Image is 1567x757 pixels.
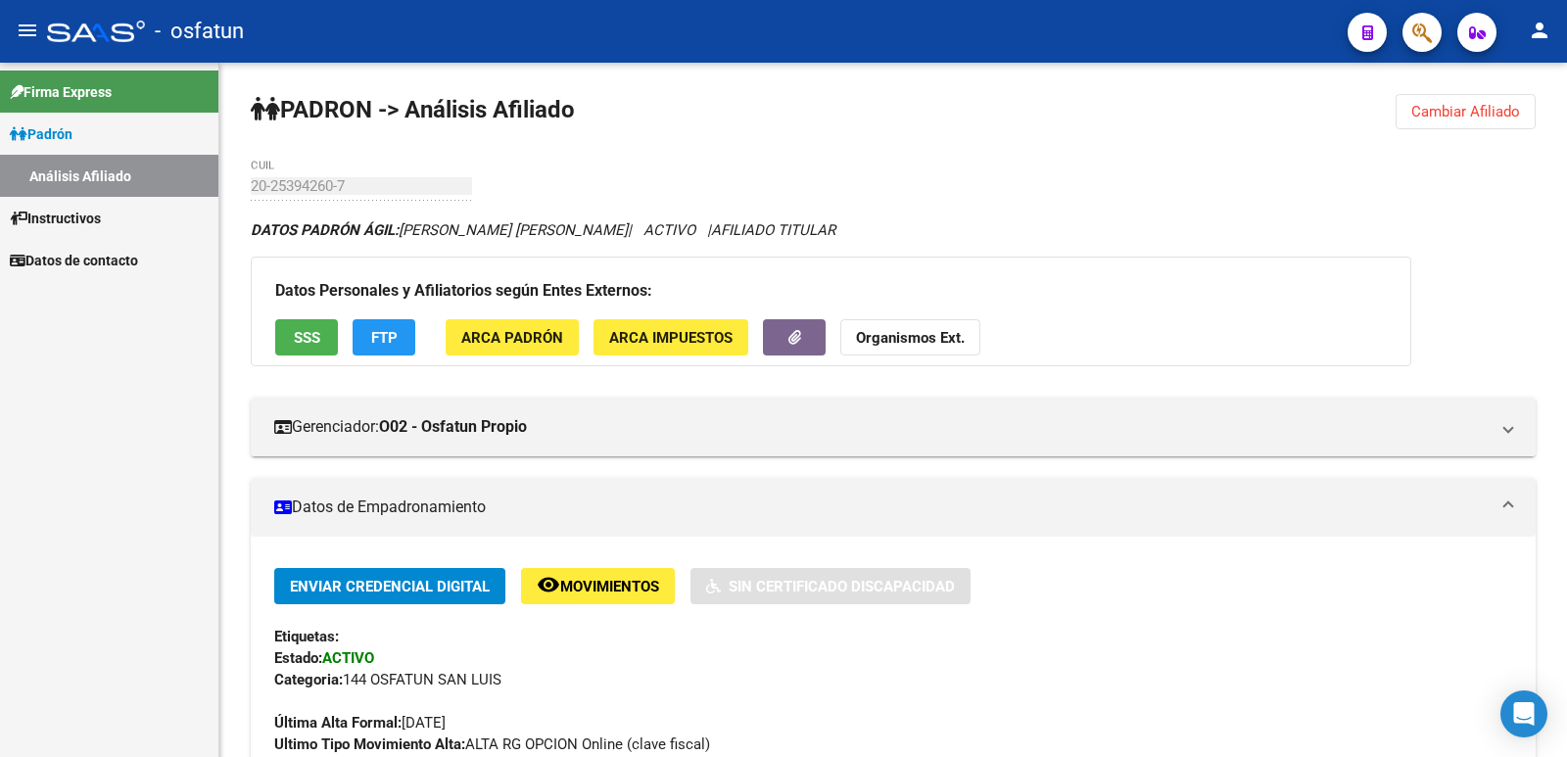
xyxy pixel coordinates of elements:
[251,398,1536,456] mat-expansion-panel-header: Gerenciador:O02 - Osfatun Propio
[274,497,1489,518] mat-panel-title: Datos de Empadronamiento
[446,319,579,355] button: ARCA Padrón
[274,735,465,753] strong: Ultimo Tipo Movimiento Alta:
[274,714,402,732] strong: Última Alta Formal:
[594,319,748,355] button: ARCA Impuestos
[729,578,955,595] span: Sin Certificado Discapacidad
[10,208,101,229] span: Instructivos
[840,319,980,355] button: Organismos Ext.
[274,628,339,645] strong: Etiquetas:
[251,221,628,239] span: [PERSON_NAME] [PERSON_NAME]
[461,329,563,347] span: ARCA Padrón
[274,649,322,667] strong: Estado:
[16,19,39,42] mat-icon: menu
[274,714,446,732] span: [DATE]
[10,81,112,103] span: Firma Express
[1396,94,1536,129] button: Cambiar Afiliado
[1528,19,1551,42] mat-icon: person
[1411,103,1520,120] span: Cambiar Afiliado
[10,250,138,271] span: Datos de contacto
[251,221,399,239] strong: DATOS PADRÓN ÁGIL:
[274,671,343,688] strong: Categoria:
[379,416,527,438] strong: O02 - Osfatun Propio
[690,568,971,604] button: Sin Certificado Discapacidad
[711,221,835,239] span: AFILIADO TITULAR
[251,478,1536,537] mat-expansion-panel-header: Datos de Empadronamiento
[1500,690,1547,737] div: Open Intercom Messenger
[537,573,560,596] mat-icon: remove_red_eye
[371,329,398,347] span: FTP
[856,329,965,347] strong: Organismos Ext.
[274,669,1512,690] div: 144 OSFATUN SAN LUIS
[10,123,72,145] span: Padrón
[251,96,575,123] strong: PADRON -> Análisis Afiliado
[275,319,338,355] button: SSS
[274,568,505,604] button: Enviar Credencial Digital
[322,649,374,667] strong: ACTIVO
[251,221,835,239] i: | ACTIVO |
[294,329,320,347] span: SSS
[609,329,733,347] span: ARCA Impuestos
[274,735,710,753] span: ALTA RG OPCION Online (clave fiscal)
[521,568,675,604] button: Movimientos
[290,578,490,595] span: Enviar Credencial Digital
[275,277,1387,305] h3: Datos Personales y Afiliatorios según Entes Externos:
[274,416,1489,438] mat-panel-title: Gerenciador:
[155,10,244,53] span: - osfatun
[560,578,659,595] span: Movimientos
[353,319,415,355] button: FTP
